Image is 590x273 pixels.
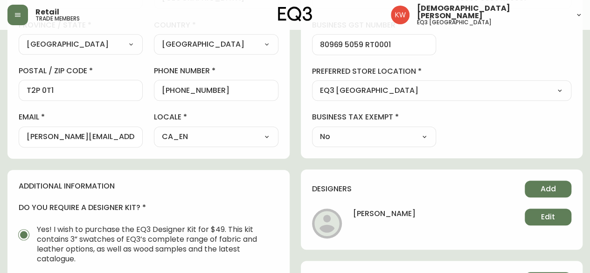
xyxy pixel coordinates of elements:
[154,66,278,76] label: phone number
[19,203,278,213] h4: do you require a designer kit?
[525,209,571,225] button: Edit
[417,5,568,20] span: [DEMOGRAPHIC_DATA][PERSON_NAME]
[35,8,59,16] span: Retail
[19,66,143,76] label: postal / zip code
[391,6,410,24] img: f33162b67396b0982c40ce2a87247151
[353,209,416,225] h4: [PERSON_NAME]
[37,224,271,264] span: Yes! I wish to purchase the EQ3 Designer Kit for $49. This kit contains 3” swatches of EQ3’s comp...
[154,112,278,122] label: locale
[19,112,143,122] label: email
[312,66,572,77] label: preferred store location
[541,184,556,194] span: Add
[417,20,492,25] h5: eq3 [GEOGRAPHIC_DATA]
[541,212,555,222] span: Edit
[19,181,278,191] h4: additional information
[278,7,312,21] img: logo
[312,184,352,194] h4: designers
[35,16,80,21] h5: trade members
[312,112,436,122] label: business tax exempt
[525,181,571,197] button: Add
